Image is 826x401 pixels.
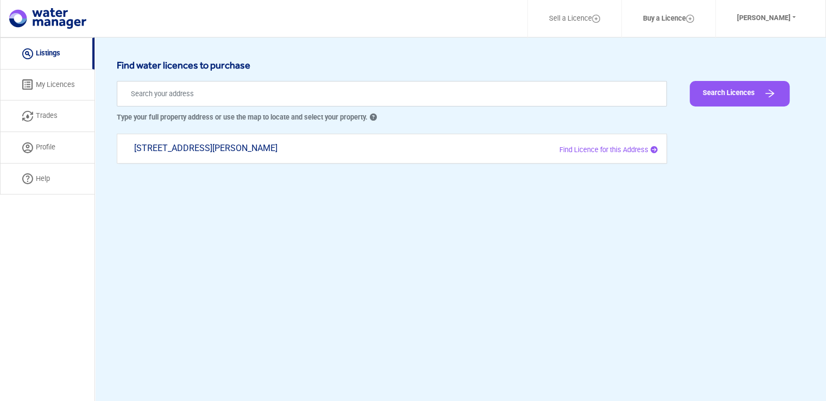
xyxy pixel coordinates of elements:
[690,81,790,106] button: Search Licences
[117,81,667,106] input: Search your address
[686,15,694,23] img: Layer_1.svg
[126,143,436,164] div: [STREET_ADDRESS][PERSON_NAME]
[22,111,33,122] img: trade icon
[117,59,804,71] h6: Find water licences to purchase
[22,142,33,153] img: Profile Icon
[629,6,708,32] a: Buy a Licence
[22,48,33,59] img: listing icon
[117,112,667,123] p: Type your full property address or use the map to locate and select your property.
[763,88,777,99] img: Arrow Icon
[22,173,33,184] img: help icon
[723,6,810,30] button: [PERSON_NAME]
[535,6,614,32] a: Sell a Licence
[22,79,33,90] img: licenses icon
[9,8,86,29] img: logo.svg
[559,146,648,154] span: Find Licence for this Address
[592,15,600,23] img: Layer_1.svg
